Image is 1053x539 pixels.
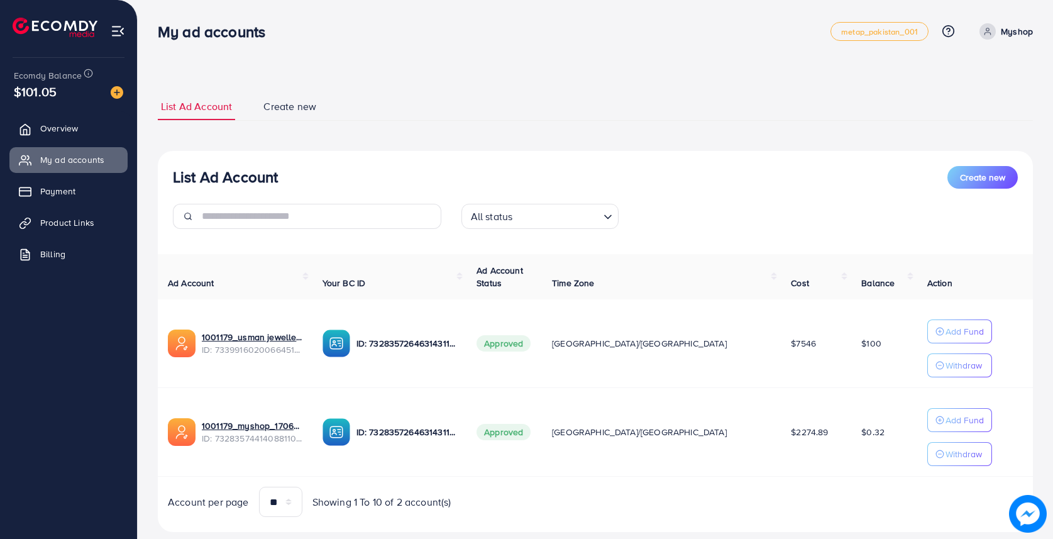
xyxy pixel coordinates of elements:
[1009,495,1047,533] img: image
[111,24,125,38] img: menu
[263,99,316,114] span: Create new
[461,204,619,229] div: Search for option
[13,18,97,37] img: logo
[168,277,214,289] span: Ad Account
[323,330,350,357] img: ic-ba-acc.ded83a64.svg
[173,168,278,186] h3: List Ad Account
[861,426,885,438] span: $0.32
[516,205,598,226] input: Search for option
[9,210,128,235] a: Product Links
[477,424,531,440] span: Approved
[974,23,1033,40] a: Myshop
[552,277,594,289] span: Time Zone
[861,277,895,289] span: Balance
[791,277,809,289] span: Cost
[9,179,128,204] a: Payment
[830,22,929,41] a: metap_pakistan_001
[356,425,457,440] p: ID: 7328357264631431170
[312,495,451,509] span: Showing 1 To 10 of 2 account(s)
[111,86,123,99] img: image
[552,337,727,350] span: [GEOGRAPHIC_DATA]/[GEOGRAPHIC_DATA]
[9,147,128,172] a: My ad accounts
[861,337,881,350] span: $100
[927,442,992,466] button: Withdraw
[40,122,78,135] span: Overview
[14,69,82,82] span: Ecomdy Balance
[202,420,302,432] a: 1001179_myshop_1706266196050
[9,116,128,141] a: Overview
[841,28,918,36] span: metap_pakistan_001
[9,242,128,267] a: Billing
[202,420,302,445] div: <span class='underline'>1001179_myshop_1706266196050</span></br>7328357441408811010
[945,358,982,373] p: Withdraw
[468,208,515,226] span: All status
[945,447,982,462] p: Withdraw
[477,335,531,352] span: Approved
[40,248,65,260] span: Billing
[927,277,952,289] span: Action
[927,320,992,343] button: Add Fund
[40,153,104,166] span: My ad accounts
[356,336,457,351] p: ID: 7328357264631431170
[323,418,350,446] img: ic-ba-acc.ded83a64.svg
[552,426,727,438] span: [GEOGRAPHIC_DATA]/[GEOGRAPHIC_DATA]
[927,353,992,377] button: Withdraw
[960,171,1005,184] span: Create new
[1001,24,1033,39] p: Myshop
[161,99,232,114] span: List Ad Account
[40,185,75,197] span: Payment
[927,408,992,432] button: Add Fund
[14,82,57,101] span: $101.05
[323,277,366,289] span: Your BC ID
[945,413,984,428] p: Add Fund
[202,432,302,445] span: ID: 7328357441408811010
[158,23,275,41] h3: My ad accounts
[202,331,302,357] div: <span class='underline'>1001179_usman jewellers_1708957389577</span></br>7339916020066451458
[947,166,1018,189] button: Create new
[168,495,249,509] span: Account per page
[168,418,196,446] img: ic-ads-acc.e4c84228.svg
[791,426,828,438] span: $2274.89
[477,264,523,289] span: Ad Account Status
[202,343,302,356] span: ID: 7339916020066451458
[791,337,816,350] span: $7546
[202,331,302,343] a: 1001179_usman jewellers_1708957389577
[945,324,984,339] p: Add Fund
[40,216,94,229] span: Product Links
[168,330,196,357] img: ic-ads-acc.e4c84228.svg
